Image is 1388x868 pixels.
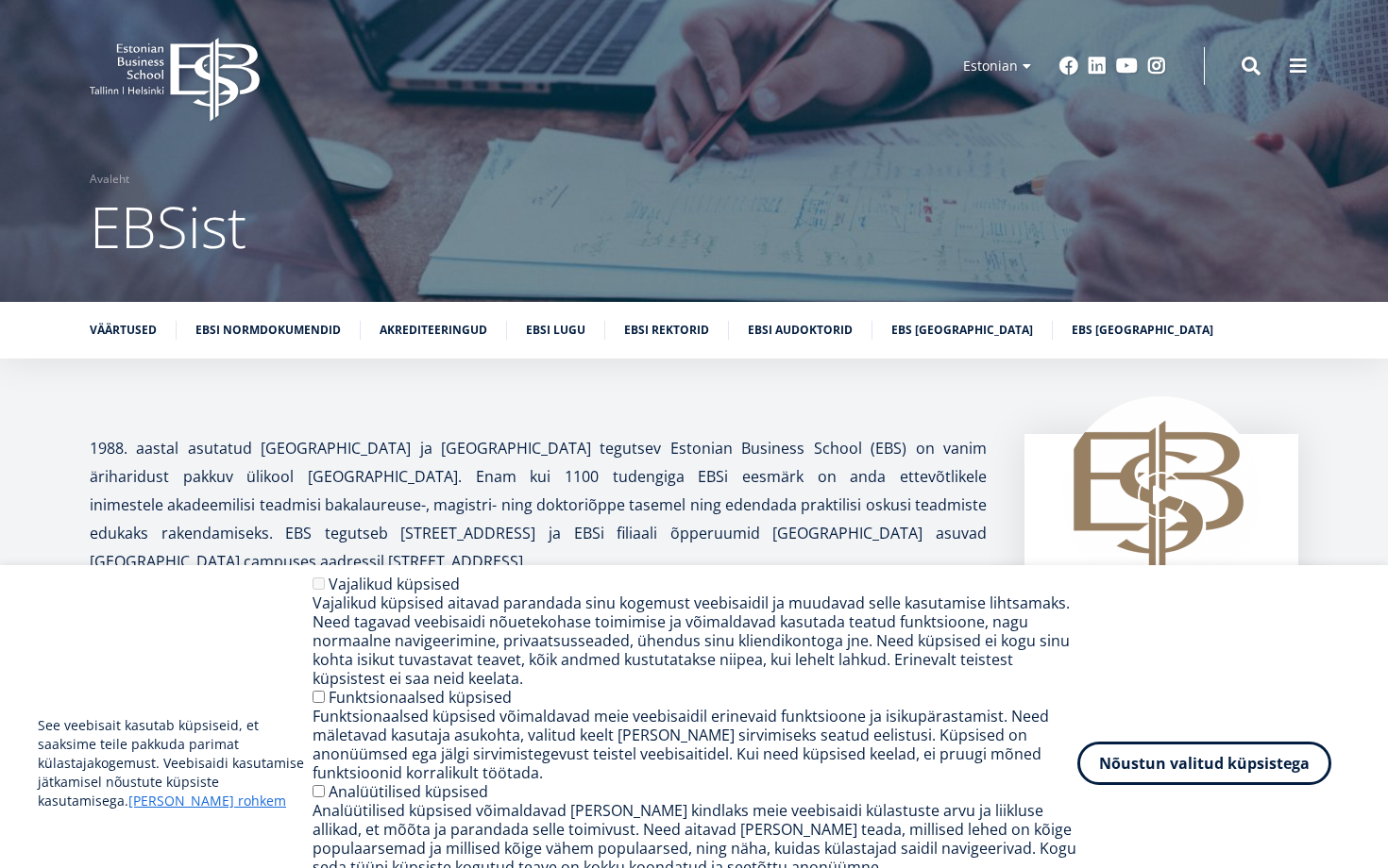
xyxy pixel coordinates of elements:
a: Facebook [1059,57,1078,75]
a: EBS [GEOGRAPHIC_DATA] [891,321,1033,340]
a: EBSi rektorid [624,321,709,340]
a: EBSi audoktorid [748,321,853,340]
a: EBS [GEOGRAPHIC_DATA] [1072,321,1213,340]
button: Nõustun valitud küpsistega [1077,742,1331,785]
span: EBSist [90,188,246,265]
a: Akrediteeringud [380,321,487,340]
p: See veebisait kasutab küpsiseid, et saaksime teile pakkuda parimat külastajakogemust. Veebisaidi ... [38,716,313,810]
a: Instagram [1147,57,1166,75]
a: Youtube [1116,57,1138,75]
a: Väärtused [90,321,157,340]
p: 1988. aastal asutatud [GEOGRAPHIC_DATA] ja [GEOGRAPHIC_DATA] tegutsev Estonian Business School (E... [90,434,987,576]
label: Funktsionaalsed küpsised [329,687,512,708]
a: [PERSON_NAME] rohkem [128,792,286,810]
a: Linkedin [1088,57,1107,75]
label: Vajalikud küpsised [329,574,460,594]
a: EBSi normdokumendid [195,321,341,340]
label: Analüütilised küpsised [329,781,488,802]
div: Vajalikud küpsised aitavad parandada sinu kogemust veebisaidil ja muudavad selle kasutamise lihts... [313,593,1077,688]
div: Funktsionaalsed küpsised võimaldavad meie veebisaidil erinevaid funktsioone ja isikupärastamist. ... [313,707,1077,782]
a: Avaleht [90,170,129,189]
a: EBSi lugu [526,321,585,340]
